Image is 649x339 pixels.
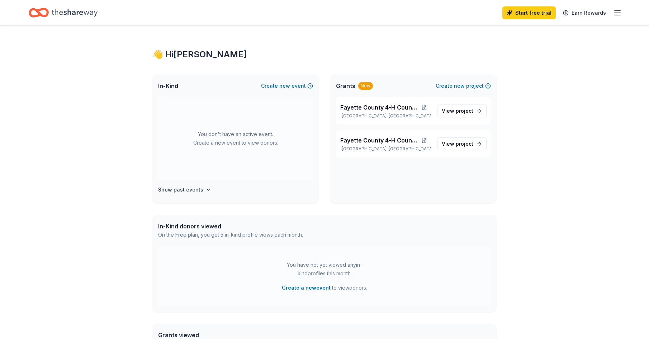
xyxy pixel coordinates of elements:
span: new [454,82,465,90]
div: You don't have an active event. Create a new event to view donors. [158,97,313,180]
button: Createnewevent [261,82,313,90]
span: Fayette County 4-H Council [340,136,417,145]
span: project [456,108,473,114]
p: [GEOGRAPHIC_DATA], [GEOGRAPHIC_DATA] [340,113,431,119]
span: project [456,141,473,147]
a: View project [437,137,487,150]
p: [GEOGRAPHIC_DATA], [GEOGRAPHIC_DATA] [340,146,431,152]
span: In-Kind [158,82,178,90]
button: Create a newevent [282,284,331,292]
div: You have not yet viewed any in-kind profiles this month. [280,261,369,278]
span: View [442,140,473,148]
button: Show past events [158,185,211,194]
span: new [279,82,290,90]
button: Createnewproject [436,82,491,90]
h4: Show past events [158,185,203,194]
span: Fayette County 4-H Council [340,103,417,112]
a: Start free trial [502,6,556,19]
div: 👋 Hi [PERSON_NAME] [152,49,497,60]
span: View [442,107,473,115]
a: View project [437,105,487,117]
a: Home [29,4,98,21]
span: to view donors . [282,284,367,292]
div: In-Kind donors viewed [158,222,303,231]
a: Earn Rewards [559,6,610,19]
div: On the Free plan, you get 5 in-kind profile views each month. [158,231,303,239]
div: New [358,82,373,90]
span: Grants [336,82,355,90]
